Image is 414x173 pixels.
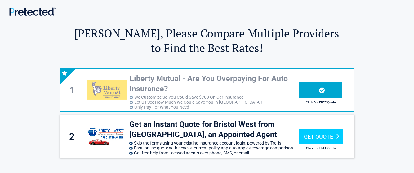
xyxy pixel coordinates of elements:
div: 1 [67,83,82,97]
li: Only Pay For What You Need [130,105,299,110]
div: 2 [66,130,81,144]
h2: [PERSON_NAME], Please Compare Multiple Providers to Find the Best Rates! [60,26,354,55]
img: savvy's logo [87,126,125,147]
h3: Liberty Mutual - Are You Overpaying For Auto Insurance? [130,74,299,94]
li: Let Us See How Much We Could Save You In [GEOGRAPHIC_DATA]! [130,100,299,105]
h2: Click For FREE Quote [299,101,342,104]
h2: Click For FREE Quote [299,146,343,150]
h3: Get an Instant Quote for Bristol West from [GEOGRAPHIC_DATA], an Appointed Agent [129,119,299,140]
div: Get Quote [299,129,343,144]
li: Fast, online quote with new vs. current policy apple-to-apples coverage comparison [129,145,299,150]
li: Get free help from licensed agents over phone, SMS, or email [129,150,299,155]
img: Main Logo [9,7,56,16]
li: Skip the forms using your existing insurance account login, powered by Trellis [129,141,299,145]
li: We Customize So You Could Save $700 On Car Insurance [130,95,299,100]
img: libertymutual's logo [87,80,126,100]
